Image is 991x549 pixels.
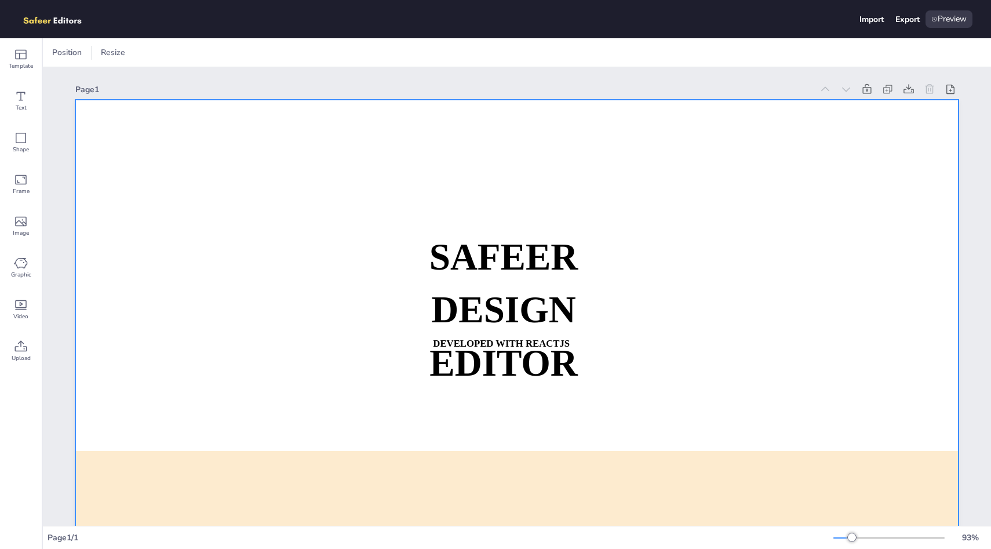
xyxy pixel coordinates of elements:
div: Page 1 / 1 [48,532,833,543]
div: Export [895,14,920,25]
img: logo.png [19,10,99,28]
div: Import [859,14,884,25]
span: Resize [99,47,127,58]
span: Shape [13,145,29,154]
span: Video [13,312,28,321]
span: Text [16,103,27,112]
strong: DESIGN EDITOR [429,289,577,383]
strong: DEVELOPED WITH REACTJS [433,338,570,349]
span: Image [13,228,29,238]
span: Upload [12,354,31,363]
div: Page 1 [75,84,813,95]
span: Position [50,47,84,58]
div: 93 % [956,532,984,543]
span: Graphic [11,270,31,279]
span: Template [9,61,33,71]
strong: SAFEER [429,237,578,278]
div: Preview [926,10,972,28]
span: Frame [13,187,30,196]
